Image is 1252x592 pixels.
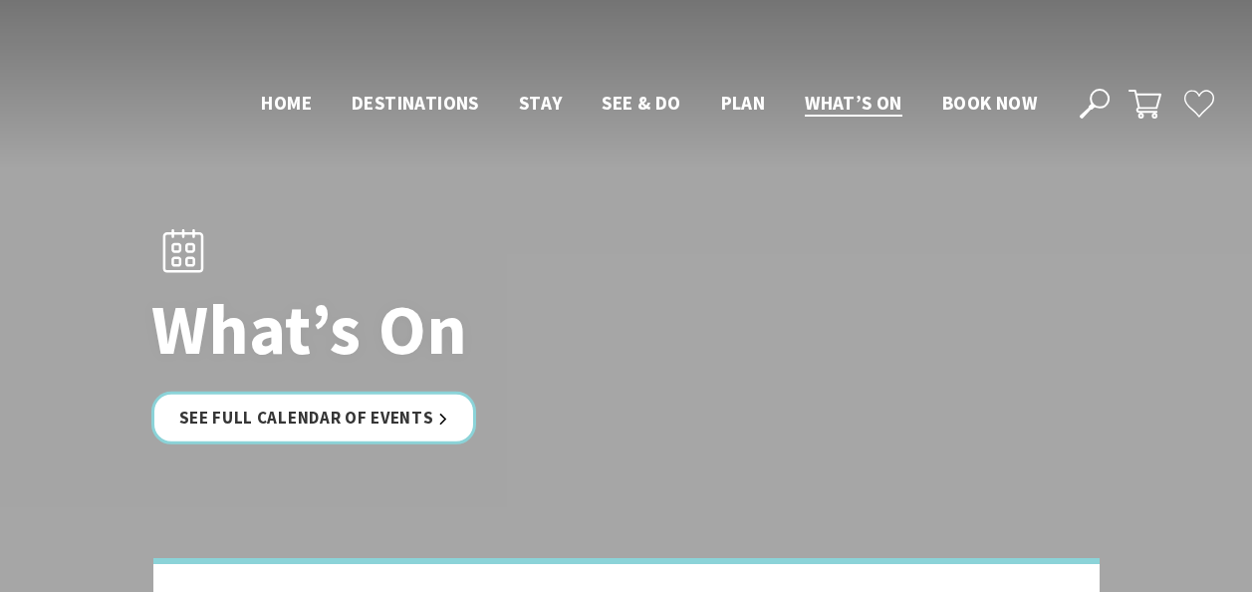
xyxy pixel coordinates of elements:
[352,91,479,115] span: Destinations
[805,91,902,115] span: What’s On
[942,91,1037,115] span: Book now
[151,392,477,444] a: See Full Calendar of Events
[602,91,680,115] span: See & Do
[261,91,312,115] span: Home
[241,88,1057,121] nav: Main Menu
[721,91,766,115] span: Plan
[151,291,714,368] h1: What’s On
[519,91,563,115] span: Stay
